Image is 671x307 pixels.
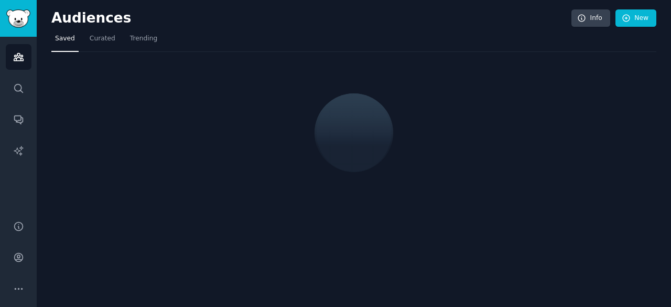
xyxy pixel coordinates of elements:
a: Trending [126,30,161,52]
span: Curated [90,34,115,44]
img: GummySearch logo [6,9,30,28]
span: Saved [55,34,75,44]
a: Saved [51,30,79,52]
a: Info [571,9,610,27]
a: New [615,9,656,27]
h2: Audiences [51,10,571,27]
a: Curated [86,30,119,52]
span: Trending [130,34,157,44]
